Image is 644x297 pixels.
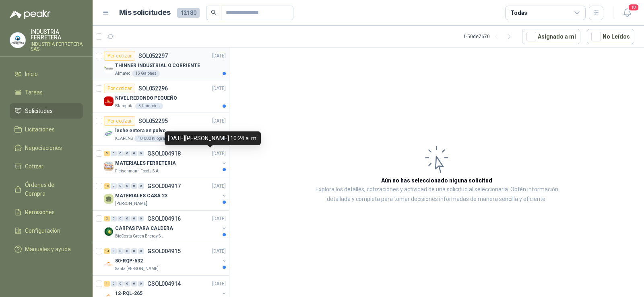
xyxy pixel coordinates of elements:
[124,248,130,254] div: 0
[104,96,114,106] img: Company Logo
[138,281,144,287] div: 0
[463,30,516,43] div: 1 - 50 de 7670
[620,6,634,20] button: 18
[115,168,160,174] p: Fleischmann Foods S.A.
[10,223,83,238] a: Configuración
[135,103,163,109] div: 5 Unidades
[25,245,71,254] span: Manuales y ayuda
[124,183,130,189] div: 0
[212,280,226,288] p: [DATE]
[131,151,137,156] div: 0
[10,159,83,174] a: Cotizar
[115,70,130,77] p: Almatec
[115,94,177,102] p: NIVEL REDONDO PEQUEÑO
[104,259,114,269] img: Company Logo
[10,33,25,48] img: Company Logo
[381,176,492,185] h3: Aún no has seleccionado niguna solicitud
[131,183,137,189] div: 0
[104,281,110,287] div: 1
[111,183,117,189] div: 0
[118,248,124,254] div: 0
[104,183,110,189] div: 12
[147,183,181,189] p: GSOL004917
[104,64,114,74] img: Company Logo
[212,182,226,190] p: [DATE]
[147,281,181,287] p: GSOL004914
[118,183,124,189] div: 0
[138,216,144,221] div: 0
[25,162,43,171] span: Cotizar
[138,151,144,156] div: 0
[104,214,227,240] a: 2 0 0 0 0 0 GSOL004916[DATE] Company LogoCARPAS PARA CALDERABioCosta Green Energy S.A.S
[104,116,135,126] div: Por cotizar
[31,29,83,40] p: INDUSTRIA FERRETERA
[104,151,110,156] div: 5
[211,10,217,15] span: search
[25,143,62,152] span: Negociaciones
[115,225,173,232] p: CARPAS PARA CALDERA
[31,42,83,51] p: INDUSTRIA FERRETERA SAS
[10,140,83,156] a: Negociaciones
[147,151,181,156] p: GSOL004918
[104,51,135,61] div: Por cotizar
[10,10,51,19] img: Logo peakr
[119,7,171,18] h1: Mis solicitudes
[212,150,226,158] p: [DATE]
[115,127,165,135] p: leche entera en polvo
[131,216,137,221] div: 0
[111,216,117,221] div: 0
[522,29,580,44] button: Asignado a mi
[93,80,229,113] a: Por cotizarSOL052296[DATE] Company LogoNIVEL REDONDO PEQUEÑOBlanquita5 Unidades
[628,4,639,11] span: 18
[10,205,83,220] a: Remisiones
[111,151,117,156] div: 0
[25,88,43,97] span: Tareas
[510,8,527,17] div: Todas
[115,257,143,265] p: 80-RQP-532
[124,216,130,221] div: 0
[118,216,124,221] div: 0
[134,135,176,142] div: 10.000 Kilogramos
[310,185,563,204] p: Explora los detalles, cotizaciones y actividad de una solicitud al seleccionarla. Obtén informaci...
[118,281,124,287] div: 0
[131,281,137,287] div: 0
[104,84,135,93] div: Por cotizar
[124,151,130,156] div: 0
[138,53,168,59] p: SOL052297
[138,248,144,254] div: 0
[115,201,147,207] p: [PERSON_NAME]
[131,248,137,254] div: 0
[587,29,634,44] button: No Leídos
[104,216,110,221] div: 2
[111,281,117,287] div: 0
[115,135,133,142] p: KLARENS
[115,266,159,272] p: Santa [PERSON_NAME]
[93,48,229,80] a: Por cotizarSOL052297[DATE] Company LogoTHINNER INDUSTRIAL O CORRIENTEAlmatec15 Galones
[132,70,160,77] div: 15 Galones
[212,215,226,223] p: [DATE]
[104,162,114,171] img: Company Logo
[104,149,227,174] a: 5 0 0 0 0 0 GSOL004918[DATE] Company LogoMATERIALES FERRETERIAFleischmann Foods S.A.
[177,8,200,18] span: 12180
[10,66,83,82] a: Inicio
[115,62,200,70] p: THINNER INDUSTRIAL O CORRIENTE
[10,122,83,137] a: Licitaciones
[212,85,226,92] p: [DATE]
[104,227,114,236] img: Company Logo
[138,183,144,189] div: 0
[25,180,75,198] span: Órdenes de Compra
[10,242,83,257] a: Manuales y ayuda
[115,103,134,109] p: Blanquita
[10,85,83,100] a: Tareas
[104,129,114,139] img: Company Logo
[104,246,227,272] a: 14 0 0 0 0 0 GSOL004915[DATE] Company Logo80-RQP-532Santa [PERSON_NAME]
[212,52,226,60] p: [DATE]
[147,248,181,254] p: GSOL004915
[111,248,117,254] div: 0
[10,103,83,119] a: Solicitudes
[25,70,38,78] span: Inicio
[25,125,55,134] span: Licitaciones
[118,151,124,156] div: 0
[104,181,227,207] a: 12 0 0 0 0 0 GSOL004917[DATE] MATERIALES CASA 23[PERSON_NAME]
[115,233,166,240] p: BioCosta Green Energy S.A.S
